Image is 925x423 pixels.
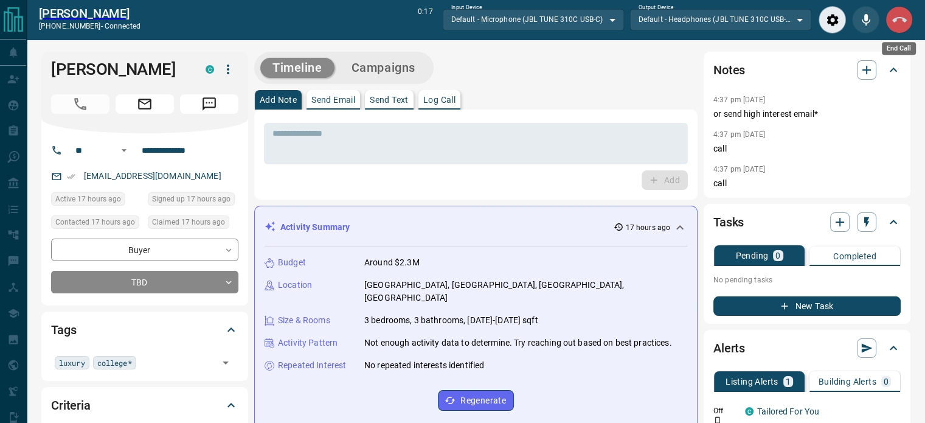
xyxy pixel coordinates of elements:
[97,357,132,369] span: college*
[626,222,670,233] p: 17 hours ago
[217,354,234,371] button: Open
[51,215,142,232] div: Fri Sep 12 2025
[819,377,876,386] p: Building Alerts
[311,96,355,104] p: Send Email
[443,9,624,30] div: Default - Microphone (JBL TUNE 310C USB-C)
[713,177,901,190] p: call
[882,42,916,55] div: End Call
[278,359,346,372] p: Repeated Interest
[39,21,140,32] p: [PHONE_NUMBER] -
[713,130,765,139] p: 4:37 pm [DATE]
[364,314,538,327] p: 3 bedrooms, 3 bathrooms, [DATE]-[DATE] sqft
[775,251,780,260] p: 0
[148,215,238,232] div: Fri Sep 12 2025
[735,251,768,260] p: Pending
[713,60,745,80] h2: Notes
[51,192,142,209] div: Fri Sep 12 2025
[55,216,135,228] span: Contacted 17 hours ago
[713,405,738,416] p: Off
[51,239,238,261] div: Buyer
[51,396,91,415] h2: Criteria
[713,165,765,173] p: 4:37 pm [DATE]
[364,256,420,269] p: Around $2.3M
[67,172,75,181] svg: Email Verified
[206,65,214,74] div: condos.ca
[713,55,901,85] div: Notes
[833,252,876,260] p: Completed
[713,271,901,289] p: No pending tasks
[713,142,901,155] p: call
[265,216,687,239] div: Activity Summary17 hours ago
[180,94,238,114] span: Message
[152,193,230,205] span: Signed up 17 hours ago
[364,359,484,372] p: No repeated interests identified
[885,6,913,33] div: End Call
[364,279,687,304] p: [GEOGRAPHIC_DATA], [GEOGRAPHIC_DATA], [GEOGRAPHIC_DATA], [GEOGRAPHIC_DATA]
[152,216,225,228] span: Claimed 17 hours ago
[51,60,187,79] h1: [PERSON_NAME]
[713,338,745,358] h2: Alerts
[786,377,791,386] p: 1
[39,6,140,21] a: [PERSON_NAME]
[713,212,744,232] h2: Tasks
[423,96,456,104] p: Log Call
[757,407,819,416] a: Tailored For You
[713,208,901,237] div: Tasks
[713,96,765,104] p: 4:37 pm [DATE]
[278,337,338,349] p: Activity Pattern
[117,143,131,158] button: Open
[852,6,879,33] div: Mute
[819,6,846,33] div: Audio Settings
[713,334,901,363] div: Alerts
[51,315,238,344] div: Tags
[278,314,330,327] p: Size & Rooms
[418,6,432,33] p: 0:17
[51,320,76,340] h2: Tags
[278,279,312,292] p: Location
[884,377,889,386] p: 0
[260,96,297,104] p: Add Note
[51,271,238,293] div: TBD
[148,192,238,209] div: Fri Sep 12 2025
[51,94,109,114] span: Call
[451,4,482,12] label: Input Device
[116,94,174,114] span: Email
[59,357,85,369] span: luxury
[639,4,673,12] label: Output Device
[105,22,140,30] span: connected
[713,296,901,316] button: New Task
[713,108,901,121] p: or send high interest email*
[364,337,672,349] p: Not enough activity data to determine. Try reaching out based on best practices.
[55,193,121,205] span: Active 17 hours ago
[51,391,238,420] div: Criteria
[745,407,754,416] div: condos.ca
[260,58,334,78] button: Timeline
[726,377,778,386] p: Listing Alerts
[438,390,514,411] button: Regenerate
[339,58,428,78] button: Campaigns
[630,9,811,30] div: Default - Headphones (JBL TUNE 310C USB-C)
[278,256,306,269] p: Budget
[84,171,221,181] a: [EMAIL_ADDRESS][DOMAIN_NAME]
[280,221,350,234] p: Activity Summary
[370,96,409,104] p: Send Text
